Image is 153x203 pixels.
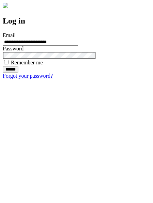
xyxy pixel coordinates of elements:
[3,46,23,51] label: Password
[3,73,53,79] a: Forgot your password?
[11,60,43,65] label: Remember me
[3,32,16,38] label: Email
[3,16,150,26] h2: Log in
[3,3,8,8] img: logo-4e3dc11c47720685a147b03b5a06dd966a58ff35d612b21f08c02c0306f2b779.png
